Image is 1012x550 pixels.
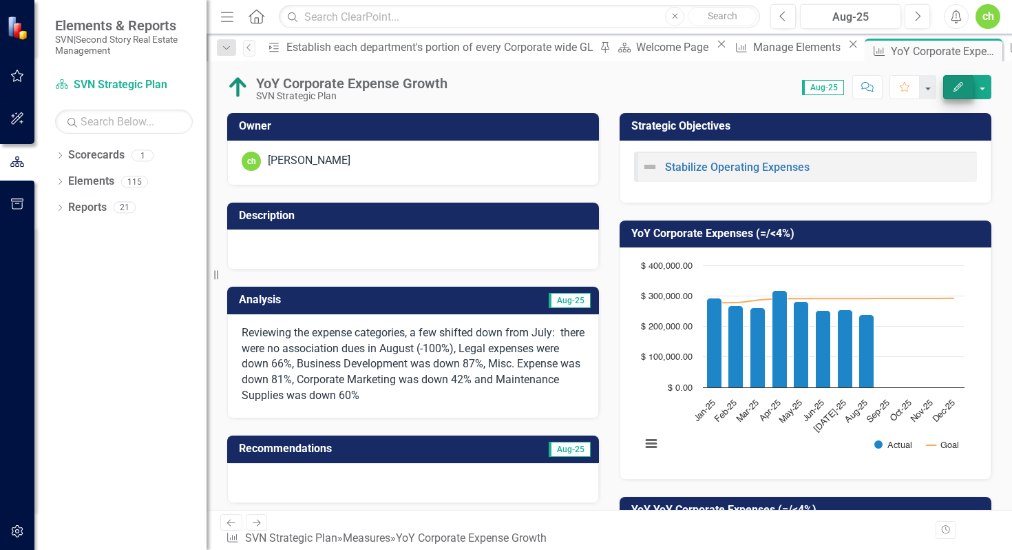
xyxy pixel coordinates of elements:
[707,298,722,388] path: Jan-25, 292,868.45. Actual.
[802,80,844,95] span: Aug-25
[865,398,892,425] text: Sep-25
[772,291,788,388] path: Apr-25, 316,461.72. Actual.
[114,202,136,214] div: 21
[55,34,193,57] small: SVN|Second Story Real Estate Management
[707,265,955,388] g: Actual, series 1 of 2. Bar series with 12 bars.
[239,210,592,222] h3: Description
[634,258,977,465] div: Chart. Highcharts interactive chart.
[343,531,390,544] a: Measures
[641,292,693,301] text: $ 300,000.00
[976,4,1000,29] button: ch
[68,200,107,216] a: Reports
[800,4,901,29] button: Aug-25
[753,39,845,56] div: Manage Elements
[631,227,984,240] h3: YoY Corporate Expenses (=/<4%)
[68,174,114,190] a: Elements
[239,120,592,132] h3: Owner
[728,306,744,388] path: Feb-25, 268,434.6. Actual.
[262,39,596,56] a: Establish each department's portion of every Corporate wide GL
[641,353,693,362] text: $ 100,000.00
[708,10,737,21] span: Search
[7,16,31,40] img: ClearPoint Strategy
[891,43,999,60] div: YoY Corporate Expense Growth
[268,153,350,169] div: [PERSON_NAME]
[843,398,869,425] text: Aug-25
[239,442,480,455] h3: Recommendations
[631,120,984,132] h3: Strategic Objectives
[242,152,261,171] div: ch
[239,294,412,306] h3: Analysis
[874,440,912,450] button: Show Actual
[286,39,596,56] div: Establish each department's portion of every Corporate wide GL
[927,440,959,450] button: Show Goal
[909,398,935,424] text: Nov-25
[613,39,713,56] a: Welcome Page
[641,262,693,271] text: $ 400,000.00
[55,77,193,93] a: SVN Strategic Plan
[226,531,552,547] div: » »
[730,39,845,56] a: Manage Elements
[778,398,805,425] text: May-25
[55,17,193,34] span: Elements & Reports
[805,9,896,26] div: Aug-25
[801,398,826,423] text: Jun-25
[889,398,914,423] text: Oct-25
[693,398,717,423] text: Jan-25
[245,531,337,544] a: SVN Strategic Plan
[931,398,957,424] text: Dec-25
[838,310,853,388] path: Jul-25, 253,658.32. Actual.
[794,302,809,388] path: May-25, 281,600.84. Actual.
[55,110,193,134] input: Search Below...
[549,293,591,308] span: Aug-25
[396,531,547,544] div: YoY Corporate Expense Growth
[713,398,739,424] text: Feb-25
[641,323,693,332] text: $ 200,000.00
[758,398,783,423] text: Apr-25
[642,159,658,175] img: Not Defined
[121,176,148,187] div: 115
[688,7,757,26] button: Search
[256,91,447,101] div: SVN Strategic Plan
[859,315,874,388] path: Aug-25, 238,618.8. Actual.
[631,504,984,516] h3: YoY YoY Corporate Expenses (=/<4%)
[636,39,713,56] div: Welcome Page
[642,434,661,454] button: View chart menu, Chart
[279,5,760,29] input: Search ClearPoint...
[131,150,154,161] div: 1
[68,147,125,163] a: Scorecards
[735,398,761,424] text: Mar-25
[242,325,584,404] p: Reviewing the expense categories, a few shifted down from July: there were no association dues in...
[668,384,693,393] text: $ 0.00
[750,308,766,388] path: Mar-25, 262,073.25. Actual.
[227,77,249,99] img: Above Target
[812,398,848,434] text: [DATE]-25
[634,258,971,465] svg: Interactive chart
[256,76,447,91] div: YoY Corporate Expense Growth
[665,161,810,174] a: Stabilize Operating Expenses
[549,442,591,457] span: Aug-25
[816,311,831,388] path: Jun-25, 251,853.95. Actual.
